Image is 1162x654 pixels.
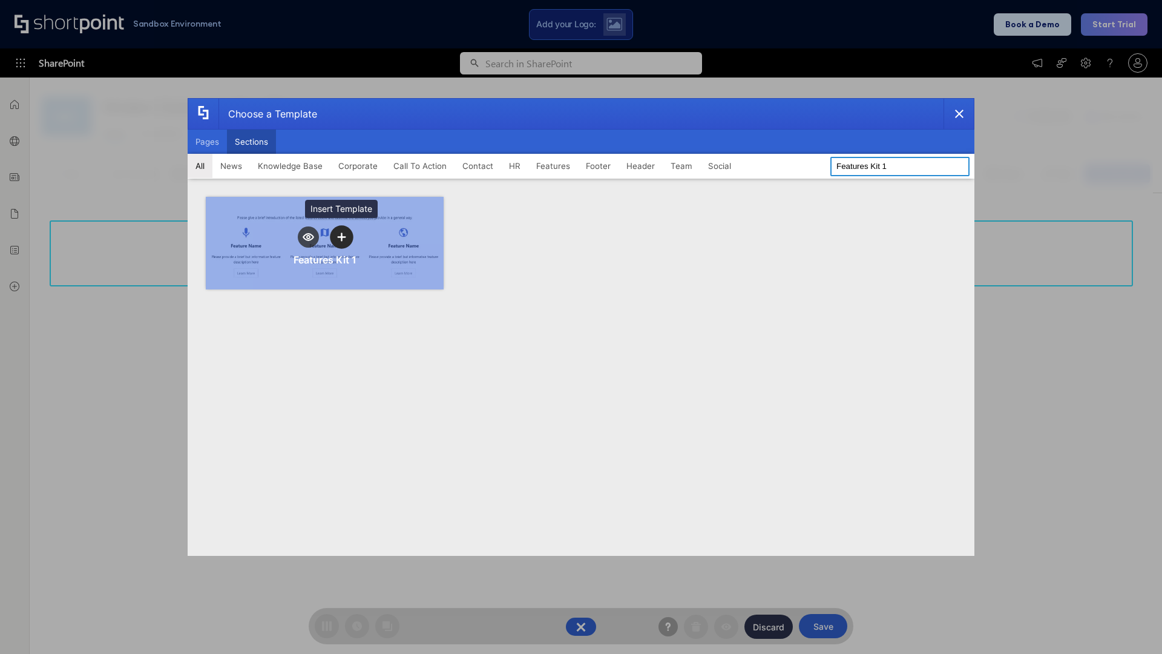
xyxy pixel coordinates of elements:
button: Contact [455,154,501,178]
div: Features Kit 1 [294,254,356,266]
button: Corporate [330,154,386,178]
div: template selector [188,98,974,556]
button: Social [700,154,739,178]
button: HR [501,154,528,178]
button: Knowledge Base [250,154,330,178]
button: News [212,154,250,178]
button: Footer [578,154,619,178]
button: Header [619,154,663,178]
button: Features [528,154,578,178]
button: All [188,154,212,178]
iframe: Chat Widget [1101,596,1162,654]
button: Team [663,154,700,178]
button: Call To Action [386,154,455,178]
input: Search [830,157,970,176]
button: Pages [188,130,227,154]
button: Sections [227,130,276,154]
div: Choose a Template [218,99,317,129]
